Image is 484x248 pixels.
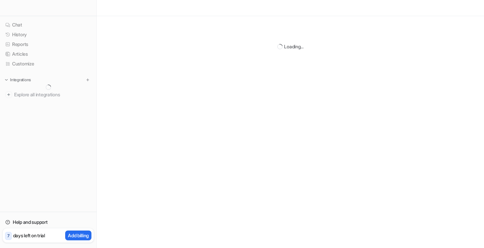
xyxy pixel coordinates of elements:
[5,91,12,98] img: explore all integrations
[65,231,91,240] button: Add billing
[3,49,94,59] a: Articles
[68,232,89,239] p: Add billing
[284,43,303,50] div: Loading...
[3,90,94,99] a: Explore all integrations
[3,217,94,227] a: Help and support
[4,78,9,82] img: expand menu
[85,78,90,82] img: menu_add.svg
[3,20,94,30] a: Chat
[3,40,94,49] a: Reports
[3,30,94,39] a: History
[7,233,9,239] p: 7
[14,89,91,100] span: Explore all integrations
[13,232,45,239] p: days left on trial
[3,59,94,68] a: Customize
[10,77,31,83] p: Integrations
[3,77,33,83] button: Integrations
